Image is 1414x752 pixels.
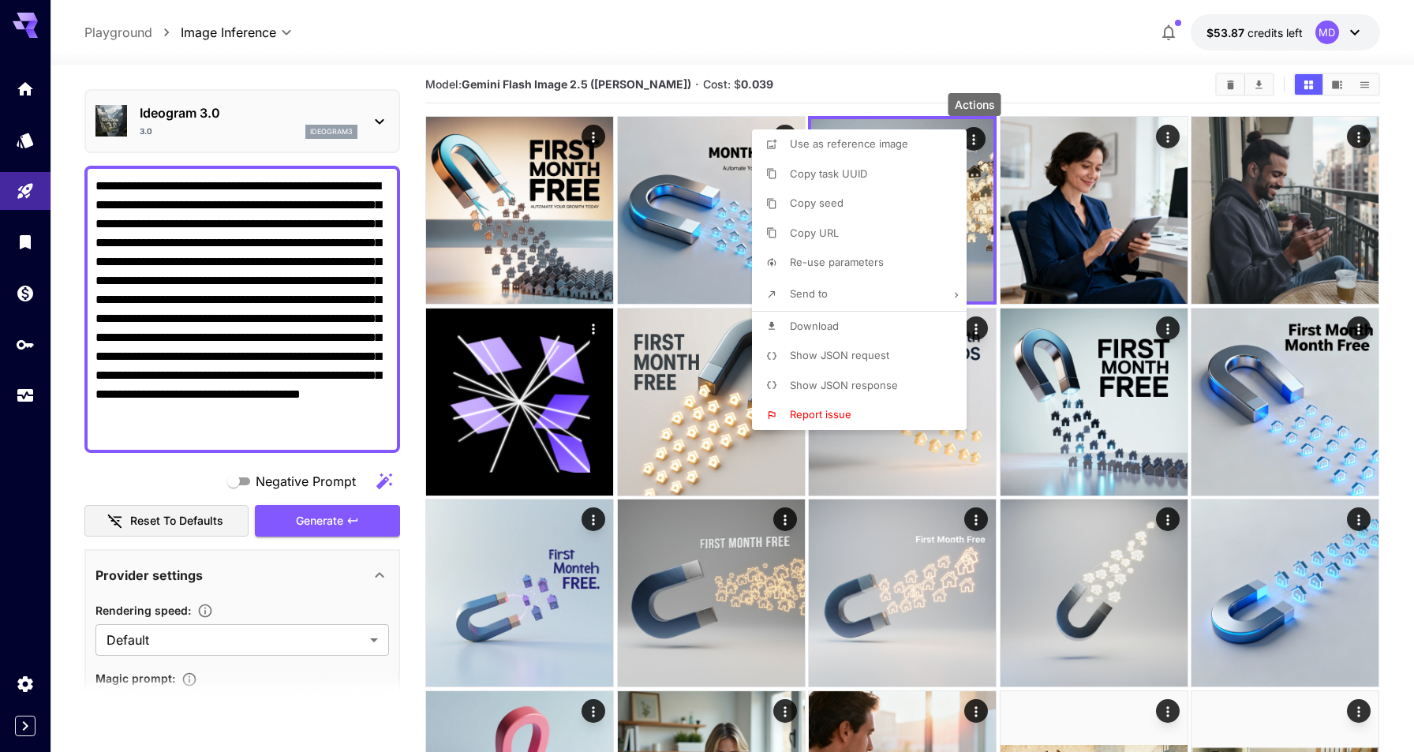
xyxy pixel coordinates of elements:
[790,349,889,361] span: Show JSON request
[790,137,908,150] span: Use as reference image
[790,320,839,332] span: Download
[790,408,851,421] span: Report issue
[790,226,839,239] span: Copy URL
[790,287,828,300] span: Send to
[948,93,1001,116] div: Actions
[790,196,844,209] span: Copy seed
[790,167,867,180] span: Copy task UUID
[790,256,884,268] span: Re-use parameters
[790,379,898,391] span: Show JSON response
